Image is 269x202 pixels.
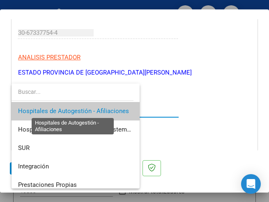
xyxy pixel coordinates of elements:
span: Prestaciones Propias [18,181,77,188]
input: dropdown search [11,83,133,100]
span: SUR [18,144,30,152]
span: Hospitales - Facturas Débitadas Sistema viejo [18,126,145,133]
span: Integración [18,163,49,170]
span: Hospitales de Autogestión - Afiliaciones [18,107,129,115]
div: Open Intercom Messenger [241,174,261,194]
